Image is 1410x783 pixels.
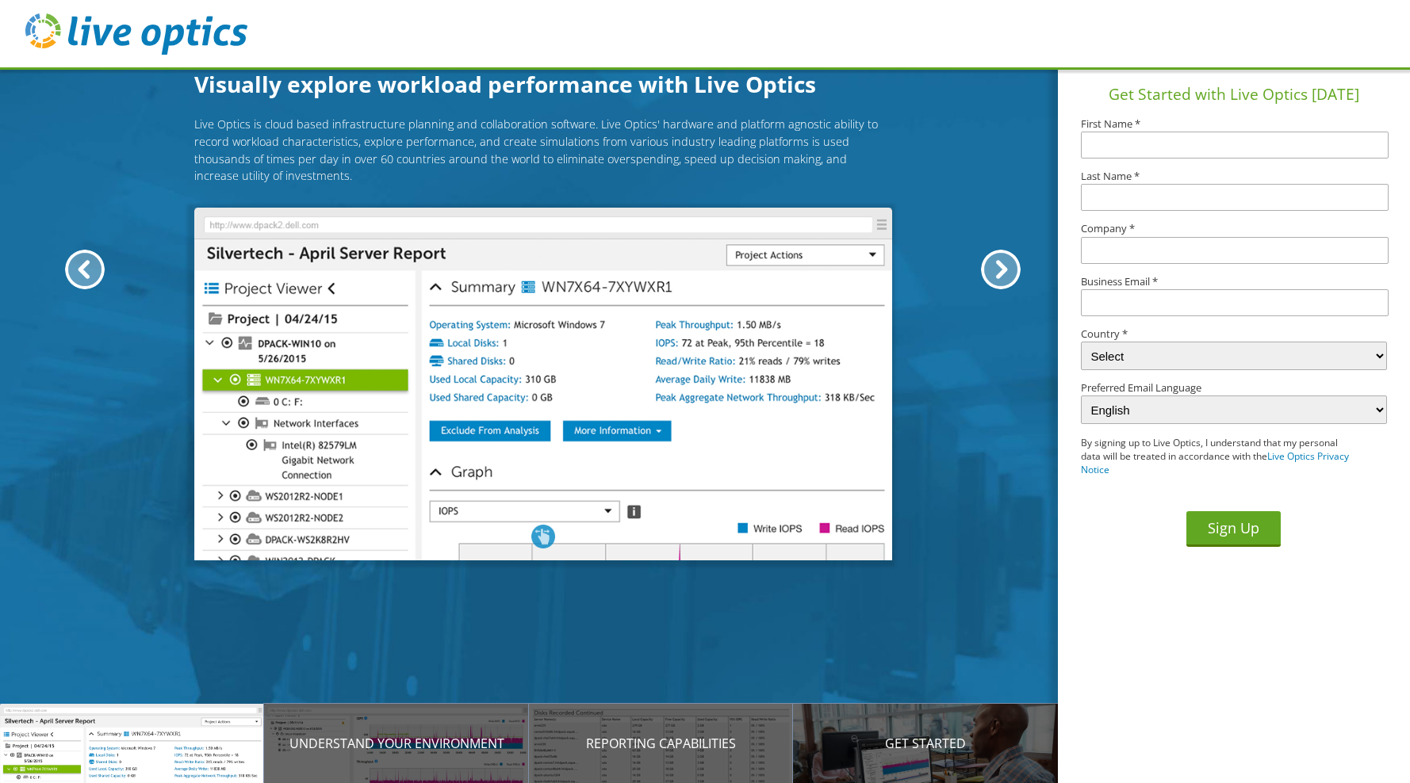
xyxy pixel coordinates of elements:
label: Country * [1081,329,1387,339]
h1: Get Started with Live Optics [DATE] [1064,83,1404,106]
p: Reporting Capabilities [529,734,793,753]
label: Last Name * [1081,171,1387,181]
p: By signing up to Live Optics, I understand that my personal data will be treated in accordance wi... [1081,437,1356,476]
button: Sign Up [1186,511,1281,547]
h1: Visually explore workload performance with Live Optics [194,67,892,101]
label: Company * [1081,223,1387,234]
p: Get Started [793,734,1057,753]
p: Understand your environment [264,734,528,753]
p: Live Optics is cloud based infrastructure planning and collaboration software. Live Optics' hardw... [194,116,892,184]
label: First Name * [1081,119,1387,129]
label: Business Email * [1081,277,1387,287]
img: live_optics_svg.svg [25,13,247,55]
label: Preferred Email Language [1081,383,1387,393]
a: Live Optics Privacy Notice [1081,449,1349,476]
img: Introducing Live Optics [194,208,892,561]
